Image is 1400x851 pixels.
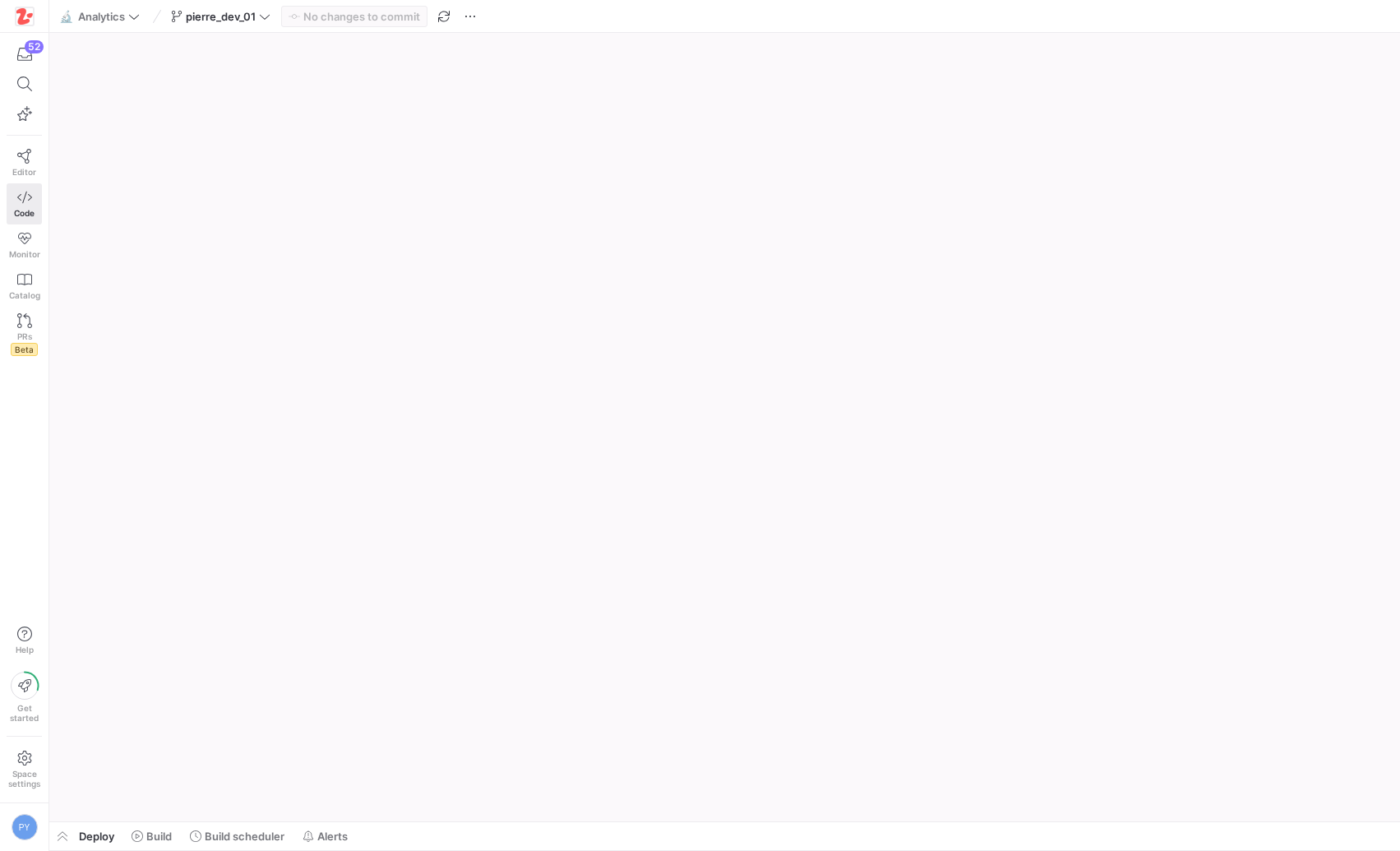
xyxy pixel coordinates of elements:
span: Analytics [78,10,125,23]
button: Build [124,822,179,850]
span: Build scheduler [205,830,284,843]
span: Catalog [9,290,40,300]
span: Deploy [79,830,114,843]
button: pierre_dev_01 [167,6,275,27]
button: 🔬Analytics [56,6,144,27]
span: Space settings [8,769,40,789]
a: Catalog [7,266,42,307]
a: Code [7,183,42,224]
div: PY [12,814,38,840]
button: Alerts [295,822,355,850]
a: Spacesettings [7,743,42,796]
span: PRs [17,331,32,341]
a: Monitor [7,224,42,266]
button: Help [7,619,42,662]
span: Get started [10,703,39,723]
span: Beta [11,343,38,356]
span: pierre_dev_01 [186,10,256,23]
span: Monitor [9,249,40,259]
span: 🔬 [60,11,72,22]
span: Editor [12,167,36,177]
a: https://storage.googleapis.com/y42-prod-data-exchange/images/h4OkG5kwhGXbZ2sFpobXAPbjBGJTZTGe3yEd... [7,2,42,30]
a: Editor [7,142,42,183]
a: PRsBeta [7,307,42,363]
img: https://storage.googleapis.com/y42-prod-data-exchange/images/h4OkG5kwhGXbZ2sFpobXAPbjBGJTZTGe3yEd... [16,8,33,25]
span: Help [14,645,35,654]
span: Code [14,208,35,218]
button: Build scheduler [183,822,292,850]
button: Getstarted [7,665,42,729]
span: Build [146,830,172,843]
div: 52 [25,40,44,53]
span: Alerts [317,830,348,843]
button: PY [7,810,42,844]
button: 52 [7,39,42,69]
